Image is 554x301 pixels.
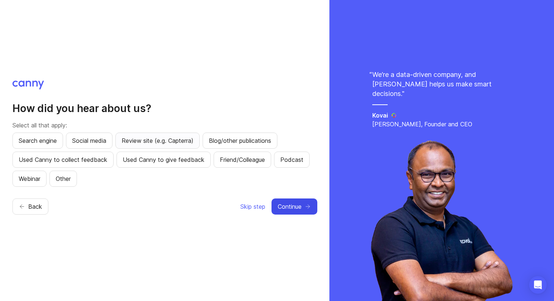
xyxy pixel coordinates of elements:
[371,140,512,301] img: saravana-fdffc8c2a6fa09d1791ca03b1e989ae1.webp
[372,70,511,99] p: We’re a data-driven company, and [PERSON_NAME] helps us make smart decisions. "
[12,171,47,187] button: Webinar
[12,81,44,89] img: Canny logo
[19,174,40,183] span: Webinar
[12,198,48,215] button: Back
[117,152,211,168] button: Used Canny to give feedback
[122,136,193,145] span: Review site (e.g. Capterra)
[280,155,303,164] span: Podcast
[12,133,63,149] button: Search engine
[12,102,317,115] h2: How did you hear about us?
[56,174,71,183] span: Other
[274,152,310,168] button: Podcast
[66,133,112,149] button: Social media
[529,276,547,294] div: Open Intercom Messenger
[220,155,265,164] span: Friend/Colleague
[28,202,42,211] span: Back
[123,155,204,164] span: Used Canny to give feedback
[240,198,266,215] button: Skip step
[372,111,388,120] h5: Kovai
[19,155,107,164] span: Used Canny to collect feedback
[19,136,57,145] span: Search engine
[240,202,265,211] span: Skip step
[203,133,277,149] button: Blog/other publications
[12,152,114,168] button: Used Canny to collect feedback
[115,133,200,149] button: Review site (e.g. Capterra)
[12,121,317,130] p: Select all that apply:
[278,202,302,211] span: Continue
[49,171,77,187] button: Other
[272,198,317,215] button: Continue
[72,136,106,145] span: Social media
[372,120,511,129] p: [PERSON_NAME], Founder and CEO
[214,152,271,168] button: Friend/Colleague
[391,112,397,118] img: Kovai logo
[209,136,271,145] span: Blog/other publications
